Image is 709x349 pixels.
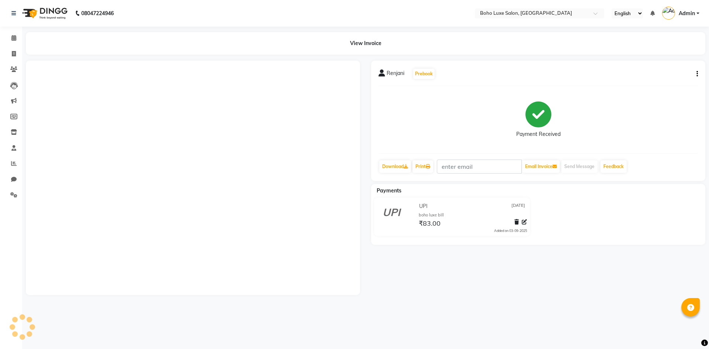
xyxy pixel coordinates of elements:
[679,10,695,17] span: Admin
[561,160,597,173] button: Send Message
[678,319,702,342] iframe: chat widget
[379,160,411,173] a: Download
[412,160,433,173] a: Print
[387,69,404,80] span: Renjani
[81,3,114,24] b: 08047224946
[494,228,527,233] div: Added on 03-09-2025
[19,3,69,24] img: logo
[26,32,705,55] div: View Invoice
[377,187,401,194] span: Payments
[437,160,522,174] input: enter email
[511,202,525,210] span: [DATE]
[419,212,527,218] div: boho luxe bill
[522,160,560,173] button: Email Invoice
[662,7,675,20] img: Admin
[600,160,627,173] a: Feedback
[413,69,435,79] button: Prebook
[419,219,441,229] span: ₹83.00
[516,130,561,138] div: Payment Received
[419,202,428,210] span: UPI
